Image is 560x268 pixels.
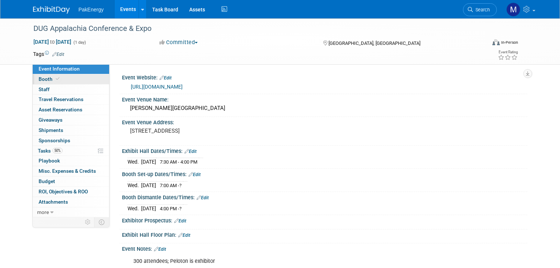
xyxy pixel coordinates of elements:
a: Edit [189,172,201,177]
span: Attachments [39,199,68,205]
span: Staff [39,86,50,92]
span: Shipments [39,127,63,133]
span: ? [179,183,182,188]
div: Exhibitor Prospectus: [122,215,527,225]
span: 4:00 PM - [160,206,182,211]
a: Travel Reservations [33,94,109,104]
img: ExhibitDay [33,6,70,14]
div: Event Format [446,38,518,49]
div: Booth Set-up Dates/Times: [122,169,527,178]
a: Asset Reservations [33,105,109,115]
span: Booth [39,76,61,82]
div: [PERSON_NAME][GEOGRAPHIC_DATA] [128,103,522,114]
a: Sponsorships [33,136,109,146]
td: [DATE] [141,204,156,212]
div: Event Rating [498,50,518,54]
a: Edit [52,52,64,57]
span: 7:30 AM - 4:00 PM [160,159,197,165]
i: Booth reservation complete [56,77,60,81]
div: Exhibit Hall Dates/Times: [122,146,527,155]
div: Exhibit Hall Floor Plan: [122,229,527,239]
div: Event Venue Name: [122,94,527,103]
div: Event Venue Address: [122,117,527,126]
a: Edit [174,218,186,224]
a: Edit [178,233,190,238]
button: Committed [157,39,201,46]
td: Personalize Event Tab Strip [82,217,94,227]
div: Event Notes: [122,243,527,253]
span: Giveaways [39,117,62,123]
div: DUG Appalachia Conference & Expo [31,22,477,35]
a: Shipments [33,125,109,135]
span: ? [179,206,182,211]
span: to [49,39,56,45]
img: Format-Inperson.png [492,39,500,45]
a: [URL][DOMAIN_NAME] [131,84,183,90]
span: ROI, Objectives & ROO [39,189,88,194]
span: Budget [39,178,55,184]
a: Edit [197,195,209,200]
td: Tags [33,50,64,58]
span: 7:00 AM - [160,183,182,188]
td: Toggle Event Tabs [94,217,109,227]
td: Wed. [128,181,141,189]
div: Booth Dismantle Dates/Times: [122,192,527,201]
td: [DATE] [141,181,156,189]
td: Wed. [128,204,141,212]
td: Wed. [128,158,141,166]
span: (1 day) [73,40,86,45]
span: Sponsorships [39,137,70,143]
span: Search [473,7,490,12]
a: Giveaways [33,115,109,125]
a: Attachments [33,197,109,207]
span: Misc. Expenses & Credits [39,168,96,174]
a: Misc. Expenses & Credits [33,166,109,176]
span: more [37,209,49,215]
a: Edit [184,149,197,154]
a: Staff [33,85,109,94]
span: Travel Reservations [39,96,83,102]
span: Tasks [38,148,62,154]
div: Event Website: [122,72,527,82]
span: Event Information [39,66,80,72]
td: [DATE] [141,158,156,166]
span: Playbook [39,158,60,164]
span: 50% [53,148,62,153]
span: PakEnergy [79,7,104,12]
a: Edit [159,75,172,81]
a: Playbook [33,156,109,166]
a: Edit [154,247,166,252]
div: In-Person [501,40,518,45]
a: ROI, Objectives & ROO [33,187,109,197]
a: Event Information [33,64,109,74]
a: Search [463,3,497,16]
pre: [STREET_ADDRESS] [130,128,283,134]
a: more [33,207,109,217]
span: [GEOGRAPHIC_DATA], [GEOGRAPHIC_DATA] [329,40,420,46]
img: Mary Walker [506,3,520,17]
span: Asset Reservations [39,107,82,112]
a: Budget [33,176,109,186]
a: Booth [33,74,109,84]
a: Tasks50% [33,146,109,156]
span: [DATE] [DATE] [33,39,72,45]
